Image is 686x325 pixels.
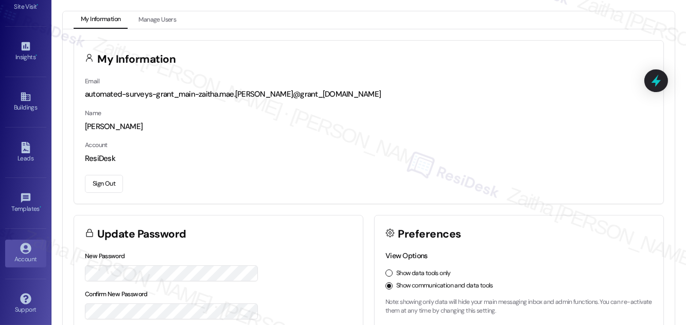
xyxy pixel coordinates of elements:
div: ResiDesk [85,153,653,164]
button: Manage Users [131,11,183,29]
span: • [37,2,39,9]
button: Sign Out [85,175,123,193]
div: [PERSON_NAME] [85,121,653,132]
span: • [40,204,41,211]
label: Show communication and data tools [396,281,493,291]
label: Show data tools only [396,269,451,278]
p: Note: showing only data will hide your main messaging inbox and admin functions. You can re-activ... [385,298,653,316]
h3: Preferences [398,229,461,240]
button: My Information [74,11,128,29]
label: Email [85,77,99,85]
a: Leads [5,139,46,167]
a: Templates • [5,189,46,217]
label: Account [85,141,108,149]
div: automated-surveys-grant_main-zaitha.mae.[PERSON_NAME]@grant_[DOMAIN_NAME] [85,89,653,100]
label: New Password [85,252,125,260]
label: View Options [385,251,428,260]
h3: My Information [98,54,176,65]
span: • [36,52,37,59]
h3: Update Password [98,229,186,240]
a: Account [5,240,46,267]
label: Name [85,109,101,117]
label: Confirm New Password [85,290,148,298]
a: Insights • [5,38,46,65]
a: Support [5,290,46,318]
a: Buildings [5,88,46,116]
